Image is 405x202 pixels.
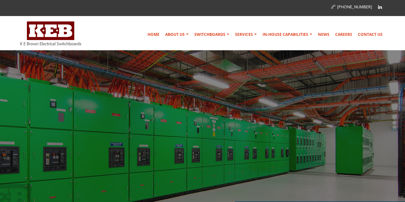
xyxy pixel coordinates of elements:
[260,28,315,41] a: In-house Capabilities
[145,28,162,41] a: Home
[232,28,259,41] a: Services
[331,4,372,10] a: [PHONE_NUMBER]
[192,28,232,41] a: Switchboards
[355,28,385,41] a: Contact Us
[333,28,355,41] a: Careers
[315,28,332,41] a: News
[20,21,81,45] img: K E Brown Electrical Switchboards
[375,2,385,12] a: Linkedin
[163,28,191,41] a: About Us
